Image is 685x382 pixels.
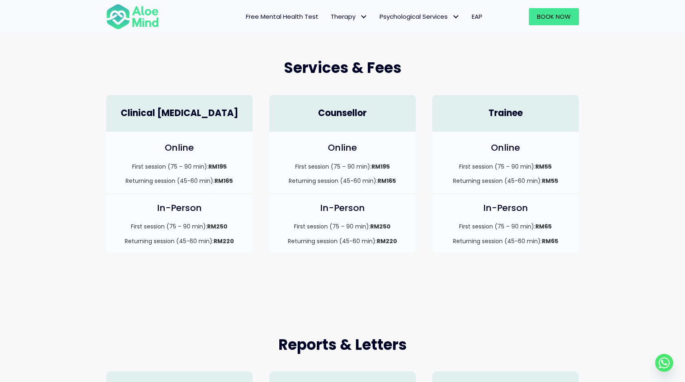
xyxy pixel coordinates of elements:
h4: In-Person [440,202,571,215]
p: Returning session (45-60 min): [440,237,571,245]
span: Psychological Services: submenu [450,11,462,23]
span: Therapy [331,12,367,21]
a: Book Now [529,8,579,25]
a: Psychological ServicesPsychological Services: submenu [373,8,466,25]
strong: RM55 [535,162,552,171]
p: Returning session (45-60 min): [114,237,245,245]
p: Returning session (45-60 min): [440,177,571,185]
p: First session (75 – 90 min): [114,162,245,171]
strong: RM195 [208,162,227,171]
p: First session (75 – 90 min): [440,162,571,171]
span: Therapy: submenu [358,11,369,23]
strong: RM65 [535,222,552,231]
span: Psychological Services [380,12,460,21]
strong: RM55 [542,177,558,185]
p: First session (75 – 90 min): [277,222,408,231]
strong: RM220 [377,237,397,245]
a: TherapyTherapy: submenu [325,8,373,25]
strong: RM195 [371,162,390,171]
h4: Online [440,142,571,154]
h4: In-Person [277,202,408,215]
h4: Trainee [440,107,571,120]
h4: In-Person [114,202,245,215]
strong: RM220 [214,237,234,245]
strong: RM250 [207,222,228,231]
img: Aloe mind Logo [106,3,159,30]
h4: Online [277,142,408,154]
strong: RM65 [542,237,558,245]
span: Free Mental Health Test [246,12,318,21]
span: Reports & Letters [278,334,407,355]
a: Free Mental Health Test [240,8,325,25]
a: Whatsapp [655,354,673,372]
span: Services & Fees [284,57,402,78]
h4: Clinical [MEDICAL_DATA] [114,107,245,120]
strong: RM165 [378,177,396,185]
nav: Menu [170,8,488,25]
a: EAP [466,8,488,25]
p: First session (75 – 90 min): [114,222,245,231]
strong: RM165 [214,177,233,185]
p: First session (75 – 90 min): [440,222,571,231]
p: Returning session (45-60 min): [277,237,408,245]
p: Returning session (45-60 min): [277,177,408,185]
h4: Counsellor [277,107,408,120]
strong: RM250 [370,222,391,231]
h4: Online [114,142,245,154]
p: Returning session (45-60 min): [114,177,245,185]
p: First session (75 – 90 min): [277,162,408,171]
span: Book Now [537,12,571,21]
span: EAP [472,12,482,21]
